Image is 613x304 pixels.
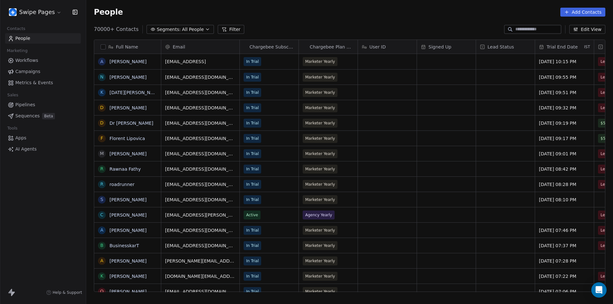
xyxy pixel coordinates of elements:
[305,227,335,234] span: Marketer Yearly
[246,58,259,65] span: In Trial
[246,151,259,157] span: In Trial
[165,273,236,279] span: [DOMAIN_NAME][EMAIL_ADDRESS][DOMAIN_NAME]
[246,258,259,264] span: In Trial
[246,288,259,295] span: In Trial
[299,40,358,54] div: ChargebeeChargebee Plan Name
[539,288,590,295] span: [DATE] 07:06 PM
[246,242,259,249] span: In Trial
[100,288,103,295] div: O
[246,212,258,218] span: Active
[165,227,236,234] span: [EMAIL_ADDRESS][DOMAIN_NAME]
[547,44,578,50] span: Trial End Date
[560,8,605,17] button: Add Contacts
[100,181,103,188] div: r
[584,44,590,49] span: IST
[246,135,259,142] span: In Trial
[15,135,26,141] span: Apps
[5,100,81,110] a: Pipelines
[42,113,55,119] span: Beta
[165,166,236,172] span: [EMAIL_ADDRESS][DOMAIN_NAME]
[110,121,153,126] a: Dr [PERSON_NAME]
[305,120,335,126] span: Marketer Yearly
[569,25,605,34] button: Edit View
[310,44,354,50] span: Chargebee Plan Name
[5,33,81,44] a: People
[488,44,514,50] span: Lead Status
[157,26,181,33] span: Segments:
[15,146,37,152] span: AI Agents
[246,196,259,203] span: In Trial
[165,151,236,157] span: [EMAIL_ADDRESS][DOMAIN_NAME]
[110,228,147,233] a: [PERSON_NAME]
[9,8,17,16] img: user_01J93QE9VH11XXZQZDP4TWZEES.jpg
[15,101,35,108] span: Pipelines
[161,40,239,54] div: Email
[218,25,244,34] button: Filter
[100,273,103,279] div: K
[5,55,81,66] a: Workflows
[305,135,335,142] span: Marketer Yearly
[173,44,185,50] span: Email
[165,242,236,249] span: [EMAIL_ADDRESS][DOMAIN_NAME]
[15,68,40,75] span: Campaigns
[305,58,335,65] span: Marketer Yearly
[539,105,590,111] span: [DATE] 09:32 PM
[100,58,103,65] div: A
[246,273,259,279] span: In Trial
[539,166,590,172] span: [DATE] 08:42 PM
[4,24,28,33] span: Contacts
[110,151,147,156] a: [PERSON_NAME]
[165,120,236,126] span: [EMAIL_ADDRESS][DOMAIN_NAME]
[5,66,81,77] a: Campaigns
[165,58,236,65] span: [EMAIL_ADDRESS]
[46,290,82,295] a: Help & Support
[94,54,161,292] div: grid
[246,181,259,188] span: In Trial
[110,258,147,263] a: [PERSON_NAME]
[539,74,590,80] span: [DATE] 09:55 PM
[428,44,451,50] span: Signed Up
[165,181,236,188] span: [EMAIL_ADDRESS][DOMAIN_NAME]
[4,123,20,133] span: Tools
[369,44,386,50] span: User ID
[100,150,104,157] div: M
[539,181,590,188] span: [DATE] 08:28 PM
[246,120,259,126] span: In Trial
[100,166,103,172] div: R
[305,242,335,249] span: Marketer Yearly
[110,197,147,202] a: [PERSON_NAME]
[246,166,259,172] span: In Trial
[539,58,590,65] span: [DATE] 10:15 PM
[15,79,53,86] span: Metrics & Events
[101,135,103,142] div: F
[305,181,335,188] span: Marketer Yearly
[305,89,335,96] span: Marketer Yearly
[116,44,138,50] span: Full Name
[100,104,104,111] div: D
[305,105,335,111] span: Marketer Yearly
[305,212,332,218] span: Agency Yearly
[94,40,161,54] div: Full Name
[305,74,335,80] span: Marketer Yearly
[165,196,236,203] span: [EMAIL_ADDRESS][DOMAIN_NAME]
[539,151,590,157] span: [DATE] 09:01 PM
[8,7,63,18] button: Swipe Pages
[4,90,21,100] span: Sales
[165,74,236,80] span: [EMAIL_ADDRESS][DOMAIN_NAME]
[539,258,590,264] span: [DATE] 07:28 PM
[539,89,590,96] span: [DATE] 09:51 PM
[539,135,590,142] span: [DATE] 09:17 PM
[4,46,30,56] span: Marketing
[100,227,103,234] div: A
[15,57,38,64] span: Workflows
[94,7,123,17] span: People
[110,136,145,141] a: Florent Lipovica
[15,35,30,42] span: People
[539,242,590,249] span: [DATE] 07:37 PM
[246,74,259,80] span: In Trial
[305,151,335,157] span: Marketer Yearly
[110,75,147,80] a: [PERSON_NAME]
[246,89,259,96] span: In Trial
[417,40,476,54] div: Signed Up
[19,8,55,16] span: Swipe Pages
